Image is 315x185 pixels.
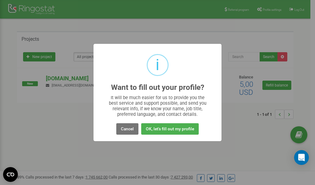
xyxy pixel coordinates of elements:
h2: Want to fill out your profile? [111,83,204,92]
button: OK, let's fill out my profile [141,123,199,135]
div: It will be much easier for us to provide you the best service and support possible, and send you ... [106,95,209,117]
div: Open Intercom Messenger [294,150,309,165]
button: Open CMP widget [3,167,18,182]
button: Cancel [116,123,138,135]
div: i [156,55,159,75]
